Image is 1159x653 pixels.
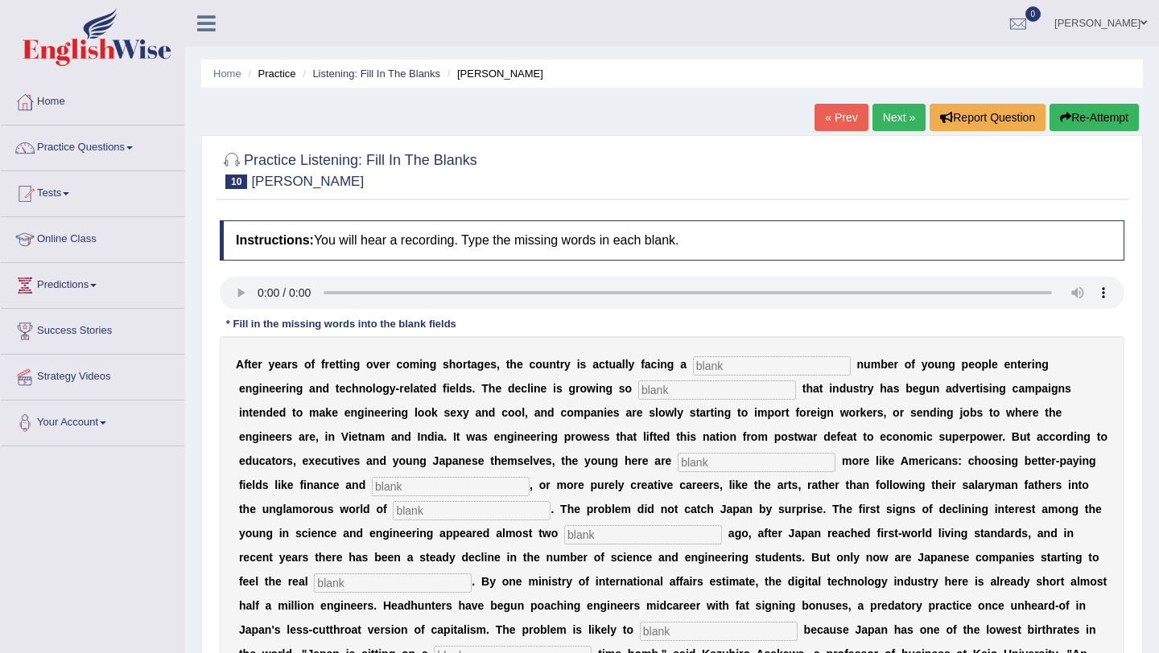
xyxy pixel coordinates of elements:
b: n [346,358,353,371]
input: blank [393,501,551,520]
b: l [655,406,658,419]
b: w [587,382,596,395]
b: n [597,406,604,419]
b: i [989,382,992,395]
b: i [714,406,717,419]
b: m [574,406,584,419]
b: n [259,406,266,419]
b: n [992,382,1000,395]
b: n [549,358,556,371]
b: a [1018,382,1025,395]
b: d [279,406,287,419]
b: f [321,358,325,371]
b: i [829,382,832,395]
b: t [249,406,253,419]
b: a [1041,382,1048,395]
b: a [699,406,706,419]
b: t [336,358,340,371]
b: e [1004,358,1011,371]
b: t [819,382,823,395]
b: t [467,358,471,371]
li: [PERSON_NAME] [443,66,543,81]
b: d [430,382,437,395]
b: n [394,406,402,419]
b: e [251,358,258,371]
b: Instructions: [236,233,314,247]
b: g [1051,382,1058,395]
b: k [325,406,332,419]
b: g [296,382,303,395]
b: h [449,358,456,371]
b: p [981,358,988,371]
b: e [484,358,490,371]
b: n [660,358,667,371]
b: e [339,382,345,395]
b: d [489,406,496,419]
b: n [933,382,940,395]
b: y [677,406,683,419]
b: p [584,406,591,419]
a: Home [1,80,184,120]
b: n [423,358,430,371]
b: s [580,358,587,371]
b: i [596,382,599,395]
b: r [706,406,710,419]
b: a [320,406,326,419]
b: a [645,358,651,371]
b: e [344,406,351,419]
b: t [419,382,423,395]
b: e [273,406,279,419]
b: g [430,358,437,371]
b: r [282,382,286,395]
b: n [359,382,366,395]
b: s [443,358,449,371]
b: i [391,406,394,419]
b: o [580,382,588,395]
b: o [975,358,982,371]
b: e [275,382,282,395]
b: a [592,358,599,371]
b: s [444,406,451,419]
b: y [269,358,275,371]
b: e [1021,358,1028,371]
b: c [529,358,535,371]
b: s [619,382,625,395]
b: y [564,358,571,371]
b: y [390,382,396,395]
b: A [236,358,244,371]
h2: Practice Listening: Fill In The Blanks [220,149,477,189]
b: g [919,382,926,395]
b: b [881,358,888,371]
b: o [515,406,522,419]
b: l [988,358,992,371]
b: g [353,358,361,371]
b: t [248,358,252,371]
b: t [802,382,806,395]
b: d [952,382,959,395]
b: l [522,406,525,419]
b: r [287,358,291,371]
b: e [423,382,430,395]
b: e [274,358,281,371]
b: a [680,358,687,371]
b: e [540,382,547,395]
b: n [1010,358,1017,371]
b: n [857,358,864,371]
b: t [737,406,741,419]
b: y [868,382,874,395]
b: l [622,358,625,371]
b: t [860,382,864,395]
b: f [311,358,315,371]
b: g [724,406,732,419]
b: r [971,382,975,395]
b: i [419,358,423,371]
a: Strategy Videos [1,355,184,395]
b: n [316,382,323,395]
b: i [577,358,580,371]
b: e [381,406,387,419]
b: s [556,382,563,395]
b: r [632,406,636,419]
a: Listening: Fill In The Blanks [312,68,440,80]
b: c [1013,382,1019,395]
b: o [741,406,749,419]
